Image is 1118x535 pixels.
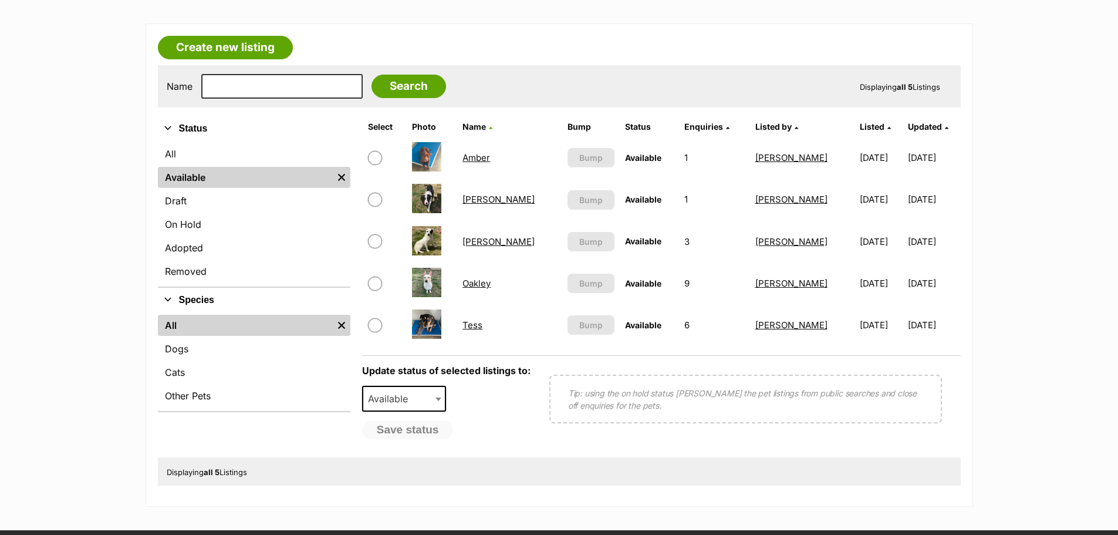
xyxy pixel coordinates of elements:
input: Search [371,75,446,98]
td: [DATE] [908,179,960,220]
button: Bump [568,315,615,335]
div: Status [158,141,350,287]
button: Save status [362,420,454,439]
a: [PERSON_NAME] [462,236,535,247]
td: 6 [680,305,749,345]
a: Cats [158,362,350,383]
a: Removed [158,261,350,282]
a: Create new listing [158,36,293,59]
th: Photo [407,117,457,136]
th: Status [620,117,678,136]
a: Listed by [755,122,798,132]
a: Remove filter [333,167,350,188]
a: Draft [158,190,350,211]
td: [DATE] [908,137,960,178]
div: Species [158,312,350,411]
td: [DATE] [908,305,960,345]
strong: all 5 [204,467,219,477]
td: [DATE] [855,221,907,262]
td: 1 [680,179,749,220]
td: 3 [680,221,749,262]
a: Oakley [462,278,491,289]
td: [DATE] [855,179,907,220]
a: [PERSON_NAME] [462,194,535,205]
td: [DATE] [855,137,907,178]
span: Listed [860,122,884,132]
a: Other Pets [158,385,350,406]
button: Bump [568,274,615,293]
th: Bump [563,117,620,136]
span: Displaying Listings [860,82,940,92]
button: Status [158,121,350,136]
span: Name [462,122,486,132]
span: Available [625,153,661,163]
a: On Hold [158,214,350,235]
span: Bump [579,235,603,248]
a: [PERSON_NAME] [755,319,827,331]
td: [DATE] [855,305,907,345]
a: [PERSON_NAME] [755,236,827,247]
a: All [158,315,333,336]
button: Bump [568,232,615,251]
button: Bump [568,190,615,210]
a: [PERSON_NAME] [755,152,827,163]
td: [DATE] [908,221,960,262]
td: [DATE] [908,263,960,304]
a: Dogs [158,338,350,359]
button: Species [158,292,350,308]
label: Name [167,81,192,92]
span: Listed by [755,122,792,132]
a: Name [462,122,492,132]
a: Amber [462,152,490,163]
span: Available [625,236,661,246]
td: 1 [680,137,749,178]
th: Select [363,117,407,136]
label: Update status of selected listings to: [362,365,531,376]
span: Available [362,386,447,412]
a: Updated [908,122,948,132]
span: Bump [579,194,603,206]
span: Bump [579,277,603,290]
span: Displaying Listings [167,467,247,477]
strong: all 5 [897,82,913,92]
a: Available [158,167,333,188]
a: All [158,143,350,164]
span: Available [363,391,420,407]
span: Available [625,194,661,204]
a: Listed [860,122,891,132]
td: [DATE] [855,263,907,304]
a: Enquiries [684,122,729,132]
a: Tess [462,319,482,331]
span: Bump [579,152,603,164]
button: Bump [568,148,615,167]
span: Updated [908,122,942,132]
span: Bump [579,319,603,331]
a: [PERSON_NAME] [755,278,827,289]
p: Tip: using the on hold status [PERSON_NAME] the pet listings from public searches and close off e... [568,387,923,412]
td: 9 [680,263,749,304]
a: Adopted [158,237,350,258]
span: Available [625,278,661,288]
a: [PERSON_NAME] [755,194,827,205]
span: translation missing: en.admin.listings.index.attributes.enquiries [684,122,723,132]
span: Available [625,320,661,330]
a: Remove filter [333,315,350,336]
